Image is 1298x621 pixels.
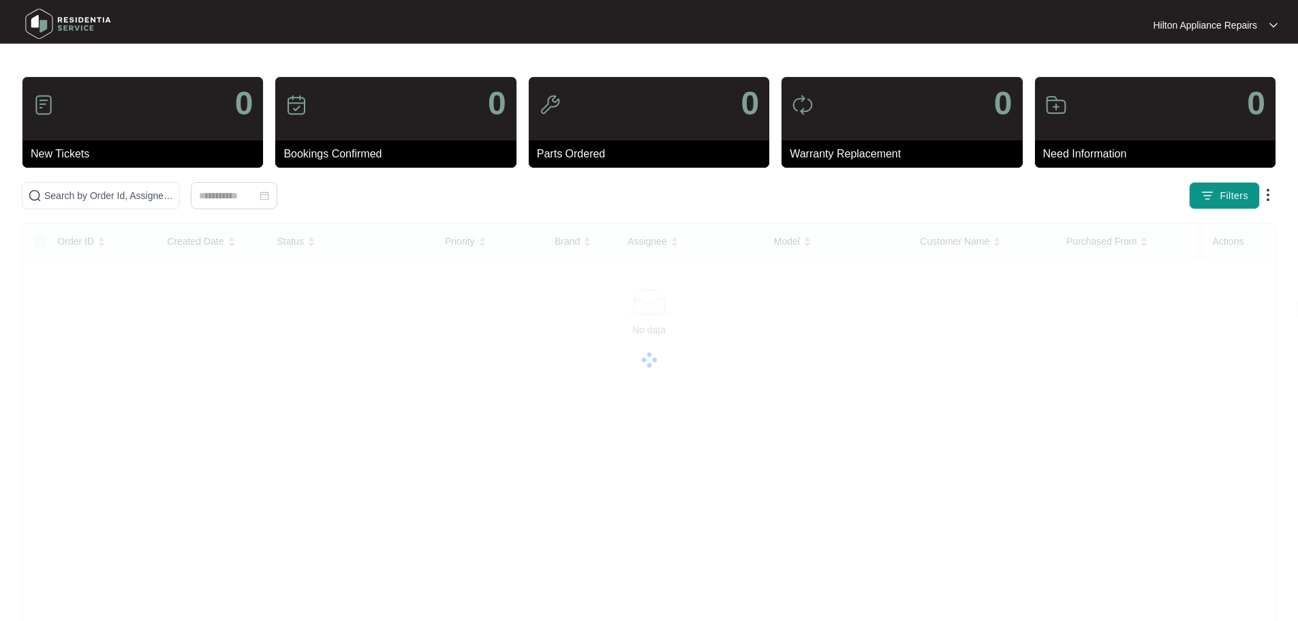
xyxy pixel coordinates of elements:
[792,94,814,116] img: icon
[1260,187,1276,203] img: dropdown arrow
[1269,22,1278,29] img: dropdown arrow
[1201,189,1214,202] img: filter icon
[283,146,516,162] p: Bookings Confirmed
[741,87,759,120] p: 0
[1043,146,1276,162] p: Need Information
[1247,87,1265,120] p: 0
[33,94,55,116] img: icon
[488,87,506,120] p: 0
[235,87,253,120] p: 0
[1189,182,1260,209] button: filter iconFilters
[539,94,561,116] img: icon
[285,94,307,116] img: icon
[1045,94,1067,116] img: icon
[790,146,1022,162] p: Warranty Replacement
[1153,18,1257,32] p: Hilton Appliance Repairs
[994,87,1013,120] p: 0
[1220,189,1248,203] span: Filters
[44,188,174,203] input: Search by Order Id, Assignee Name, Customer Name, Brand and Model
[28,189,42,202] img: search-icon
[31,146,263,162] p: New Tickets
[537,146,769,162] p: Parts Ordered
[20,3,116,44] img: residentia service logo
